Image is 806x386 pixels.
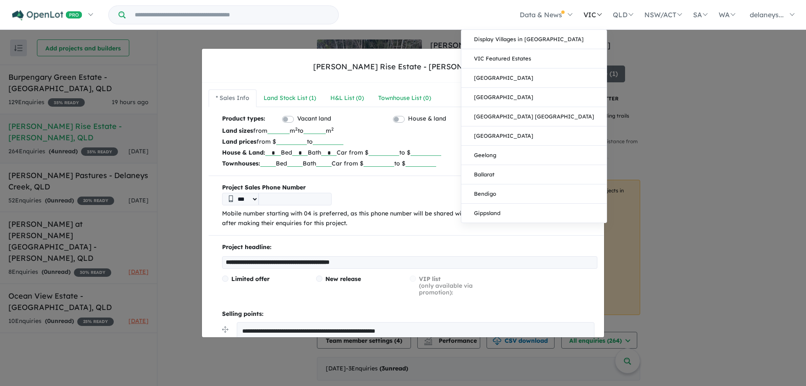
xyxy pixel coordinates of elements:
b: House & Land: [222,149,265,156]
sup: 2 [331,126,334,132]
label: House & land [408,114,446,124]
img: Phone icon [229,195,233,202]
span: Limited offer [231,275,270,283]
p: Bed Bath Car from $ to $ [222,147,597,158]
a: VIC Featured Estates [461,49,607,68]
b: Townhouses: [222,160,260,167]
span: New release [325,275,361,283]
b: Land prices [222,138,256,145]
p: Mobile number starting with 04 is preferred, as this phone number will be shared with buyers to m... [222,209,597,229]
a: [GEOGRAPHIC_DATA] [461,88,607,107]
b: Land sizes [222,127,253,134]
div: Land Stock List ( 1 ) [264,93,316,103]
sup: 2 [295,126,298,132]
a: Display Villages in [GEOGRAPHIC_DATA] [461,30,607,49]
label: Vacant land [297,114,331,124]
a: [GEOGRAPHIC_DATA] [461,68,607,88]
p: Bed Bath Car from $ to $ [222,158,597,169]
a: [GEOGRAPHIC_DATA] [GEOGRAPHIC_DATA] [461,107,607,126]
input: Try estate name, suburb, builder or developer [127,6,337,24]
p: from $ to [222,136,597,147]
div: H&L List ( 0 ) [330,93,364,103]
div: * Sales Info [216,93,249,103]
a: Gippsland [461,204,607,223]
p: Selling points: [222,309,597,319]
a: [GEOGRAPHIC_DATA] [461,126,607,146]
b: Project Sales Phone Number [222,183,597,193]
img: drag.svg [222,326,228,333]
a: Ballarat [461,165,607,184]
span: delaneys... [750,11,784,19]
b: Product types: [222,114,265,125]
a: Bendigo [461,184,607,204]
img: Openlot PRO Logo White [12,10,82,21]
p: from m to m [222,125,597,136]
p: Project headline: [222,242,597,252]
div: Townhouse List ( 0 ) [378,93,431,103]
div: [PERSON_NAME] Rise Estate - [PERSON_NAME] [313,61,493,72]
a: Geelong [461,146,607,165]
